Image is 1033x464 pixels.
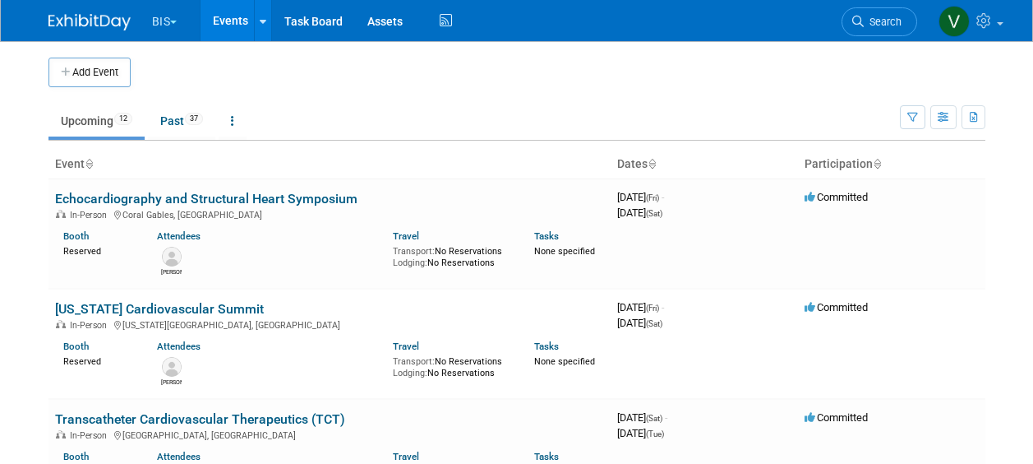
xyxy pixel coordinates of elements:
[393,230,419,242] a: Travel
[162,357,182,377] img: Kim Herring
[157,451,201,462] a: Attendees
[48,58,131,87] button: Add Event
[617,427,664,439] span: [DATE]
[646,193,659,202] span: (Fri)
[842,7,917,36] a: Search
[393,451,419,462] a: Travel
[534,356,595,367] span: None specified
[393,356,435,367] span: Transport:
[70,320,112,331] span: In-Person
[393,258,427,268] span: Lodging:
[114,113,132,125] span: 12
[63,451,89,462] a: Booth
[617,301,664,313] span: [DATE]
[611,151,798,179] th: Dates
[864,16,902,28] span: Search
[805,191,868,203] span: Committed
[648,157,656,170] a: Sort by Start Date
[63,341,89,352] a: Booth
[646,319,662,328] span: (Sat)
[157,341,201,352] a: Attendees
[646,414,662,423] span: (Sat)
[646,209,662,218] span: (Sat)
[63,243,133,258] div: Reserved
[63,230,89,242] a: Booth
[55,411,345,427] a: Transcatheter Cardiovascular Therapeutics (TCT)
[646,429,664,438] span: (Tue)
[617,206,662,219] span: [DATE]
[873,157,881,170] a: Sort by Participation Type
[805,411,868,424] span: Committed
[148,105,215,137] a: Past37
[162,247,182,267] img: Rob Rupel
[48,105,145,137] a: Upcoming12
[48,151,611,179] th: Event
[161,267,182,276] div: Rob Rupel
[85,157,93,170] a: Sort by Event Name
[662,191,664,203] span: -
[662,301,664,313] span: -
[798,151,985,179] th: Participation
[55,191,357,206] a: Echocardiography and Structural Heart Symposium
[55,301,264,317] a: [US_STATE] Cardiovascular Summit
[393,246,435,257] span: Transport:
[938,6,970,37] img: Valerie Shively
[55,318,604,331] div: [US_STATE][GEOGRAPHIC_DATA], [GEOGRAPHIC_DATA]
[646,304,659,313] span: (Fri)
[161,377,182,387] div: Kim Herring
[55,428,604,441] div: [GEOGRAPHIC_DATA], [GEOGRAPHIC_DATA]
[185,113,203,125] span: 37
[617,191,664,203] span: [DATE]
[393,368,427,378] span: Lodging:
[63,353,133,368] div: Reserved
[393,353,510,378] div: No Reservations No Reservations
[534,246,595,257] span: None specified
[534,230,559,242] a: Tasks
[617,317,662,329] span: [DATE]
[55,207,604,220] div: Coral Gables, [GEOGRAPHIC_DATA]
[56,320,66,328] img: In-Person Event
[56,210,66,218] img: In-Person Event
[805,301,868,313] span: Committed
[617,411,667,424] span: [DATE]
[157,230,201,242] a: Attendees
[665,411,667,424] span: -
[534,451,559,462] a: Tasks
[56,430,66,438] img: In-Person Event
[70,430,112,441] span: In-Person
[393,341,419,352] a: Travel
[534,341,559,352] a: Tasks
[393,243,510,268] div: No Reservations No Reservations
[48,14,131,30] img: ExhibitDay
[70,210,112,220] span: In-Person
